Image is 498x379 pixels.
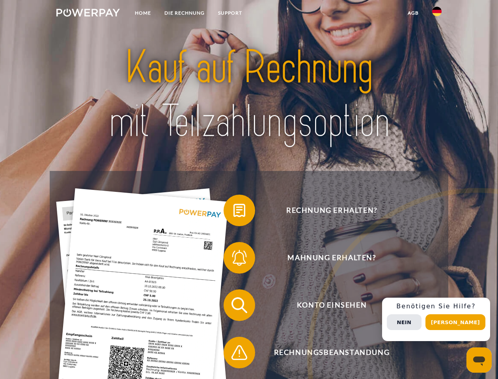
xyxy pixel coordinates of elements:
img: qb_warning.svg [229,343,249,362]
button: Nein [387,314,422,330]
button: Konto einsehen [224,289,429,321]
a: DIE RECHNUNG [158,6,211,20]
button: Mahnung erhalten? [224,242,429,274]
div: Schnellhilfe [382,298,490,341]
a: SUPPORT [211,6,249,20]
button: [PERSON_NAME] [425,314,485,330]
button: Rechnung erhalten? [224,195,429,226]
img: qb_search.svg [229,295,249,315]
iframe: Schaltfläche zum Öffnen des Messaging-Fensters [466,347,492,373]
a: Home [128,6,158,20]
span: Mahnung erhalten? [235,242,428,274]
img: de [432,7,442,16]
span: Konto einsehen [235,289,428,321]
span: Rechnungsbeanstandung [235,337,428,368]
img: title-powerpay_de.svg [75,38,423,151]
span: Rechnung erhalten? [235,195,428,226]
a: agb [401,6,425,20]
img: qb_bell.svg [229,248,249,268]
h3: Benötigen Sie Hilfe? [387,302,485,310]
img: logo-powerpay-white.svg [56,9,120,17]
img: qb_bill.svg [229,201,249,220]
button: Rechnungsbeanstandung [224,337,429,368]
